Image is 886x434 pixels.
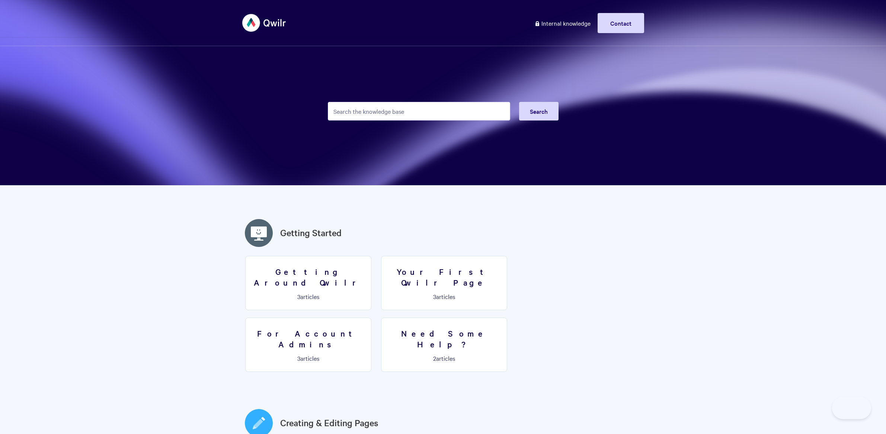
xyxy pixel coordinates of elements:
[386,266,502,287] h3: Your First Qwilr Page
[433,292,436,300] span: 3
[297,354,300,362] span: 3
[832,397,871,419] iframe: Toggle Customer Support
[297,292,300,300] span: 3
[386,328,502,349] h3: Need Some Help?
[381,318,507,372] a: Need Some Help? 2articles
[598,13,644,33] a: Contact
[250,293,367,300] p: articles
[280,416,378,430] a: Creating & Editing Pages
[250,266,367,287] h3: Getting Around Qwilr
[386,293,502,300] p: articles
[519,102,559,120] button: Search
[381,256,507,310] a: Your First Qwilr Page 3articles
[433,354,436,362] span: 2
[250,328,367,349] h3: For Account Admins
[328,102,510,120] input: Search the knowledge base
[242,9,287,37] img: Qwilr Help Center
[386,355,502,361] p: articles
[529,13,596,33] a: Internal knowledge
[250,355,367,361] p: articles
[245,256,371,310] a: Getting Around Qwilr 3articles
[530,107,548,115] span: Search
[245,318,371,372] a: For Account Admins 3articles
[280,226,342,239] a: Getting Started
